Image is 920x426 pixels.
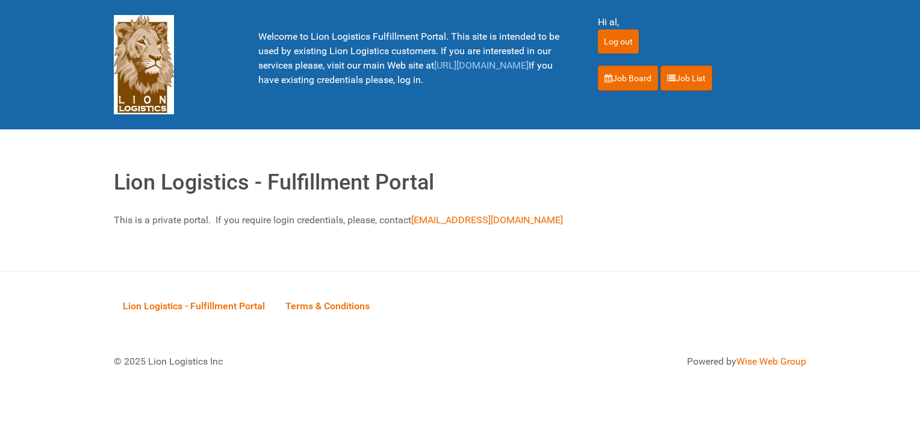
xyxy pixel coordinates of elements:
[598,29,639,54] input: Log out
[114,287,274,324] a: Lion Logistics - Fulfillment Portal
[114,15,174,114] img: Lion Logistics
[114,166,806,199] h1: Lion Logistics - Fulfillment Portal
[434,60,529,71] a: [URL][DOMAIN_NAME]
[114,58,174,70] a: Lion Logistics
[123,300,265,312] span: Lion Logistics - Fulfillment Portal
[411,214,563,226] a: [EMAIL_ADDRESS][DOMAIN_NAME]
[105,345,454,378] div: © 2025 Lion Logistics Inc
[258,29,568,87] p: Welcome to Lion Logistics Fulfillment Portal. This site is intended to be used by existing Lion L...
[475,354,806,369] div: Powered by
[598,66,658,91] a: Job Board
[736,356,806,367] a: Wise Web Group
[660,66,712,91] a: Job List
[598,15,806,29] div: Hi al,
[285,300,370,312] span: Terms & Conditions
[276,287,379,324] a: Terms & Conditions
[114,213,806,227] p: This is a private portal. If you require login credentials, please, contact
